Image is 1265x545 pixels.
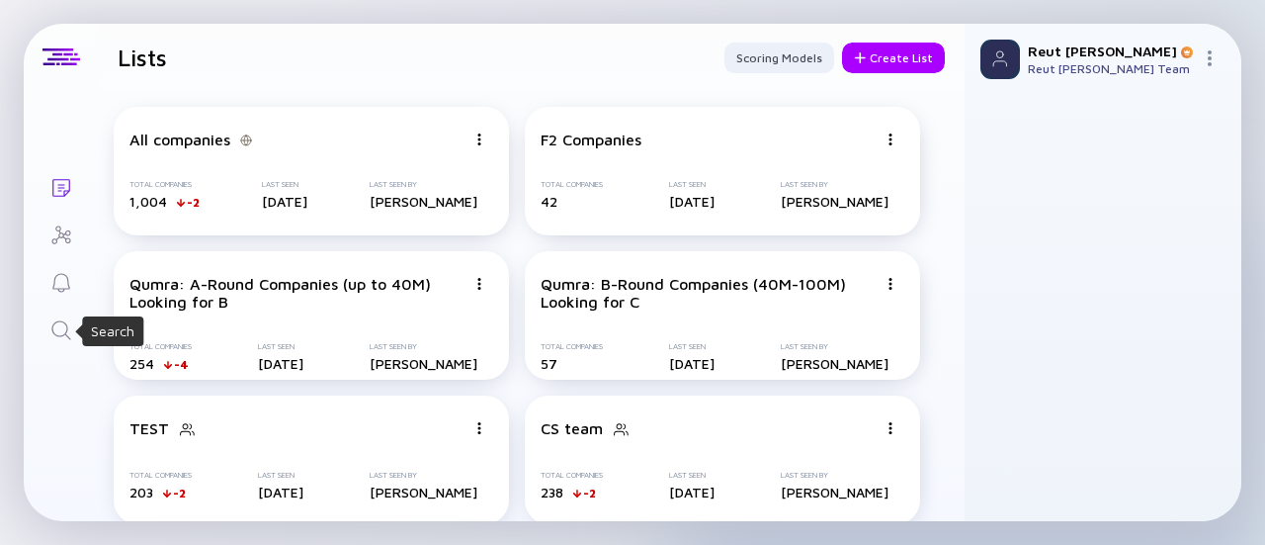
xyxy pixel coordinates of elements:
[541,484,563,500] span: 238
[1028,43,1194,59] div: Reut [PERSON_NAME]
[370,180,477,189] div: Last Seen By
[583,486,596,500] div: -2
[885,422,896,434] img: Menu
[669,342,715,351] div: Last Seen
[370,471,477,480] div: Last Seen By
[174,357,189,372] div: -4
[24,305,98,352] a: Search
[262,193,307,210] div: [DATE]
[541,275,877,311] div: Qumra: B-Round Companies (40M-100M) Looking for C
[129,471,192,480] div: Total Companies
[781,355,888,372] div: [PERSON_NAME]
[669,355,715,372] div: [DATE]
[24,210,98,257] a: Investor Map
[91,321,134,341] div: Search
[129,355,154,372] span: 254
[24,257,98,305] a: Reminders
[885,134,896,145] img: Menu
[781,180,888,189] div: Last Seen By
[129,180,200,189] div: Total Companies
[370,193,477,210] div: [PERSON_NAME]
[24,162,98,210] a: Lists
[669,180,715,189] div: Last Seen
[842,43,945,73] button: Create List
[669,484,715,500] div: [DATE]
[1202,50,1218,66] img: Menu
[541,131,641,148] div: F2 Companies
[187,195,200,210] div: -2
[370,342,477,351] div: Last Seen By
[473,278,485,290] img: Menu
[541,342,603,351] div: Total Companies
[541,471,603,480] div: Total Companies
[541,355,557,372] span: 57
[541,180,603,189] div: Total Companies
[724,43,834,73] button: Scoring Models
[473,422,485,434] img: Menu
[473,134,485,145] img: Menu
[781,193,888,210] div: [PERSON_NAME]
[781,342,888,351] div: Last Seen By
[262,180,307,189] div: Last Seen
[1028,61,1194,76] div: Reut [PERSON_NAME] Team
[885,278,896,290] img: Menu
[129,131,230,148] div: All companies
[980,40,1020,79] img: Profile Picture
[258,471,303,480] div: Last Seen
[129,484,153,500] span: 203
[781,484,888,500] div: [PERSON_NAME]
[370,355,477,372] div: [PERSON_NAME]
[258,342,303,351] div: Last Seen
[541,193,557,210] span: 42
[129,193,167,210] span: 1,004
[129,419,169,437] div: TEST
[258,355,303,372] div: [DATE]
[370,484,477,500] div: [PERSON_NAME]
[118,44,167,71] h1: Lists
[129,342,192,351] div: Total Companies
[669,193,715,210] div: [DATE]
[781,471,888,480] div: Last Seen By
[541,419,603,437] div: CS team
[258,484,303,500] div: [DATE]
[129,275,465,311] div: Qumra: A-Round Companies (up to 40M) Looking for B
[669,471,715,480] div: Last Seen
[173,486,186,500] div: -2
